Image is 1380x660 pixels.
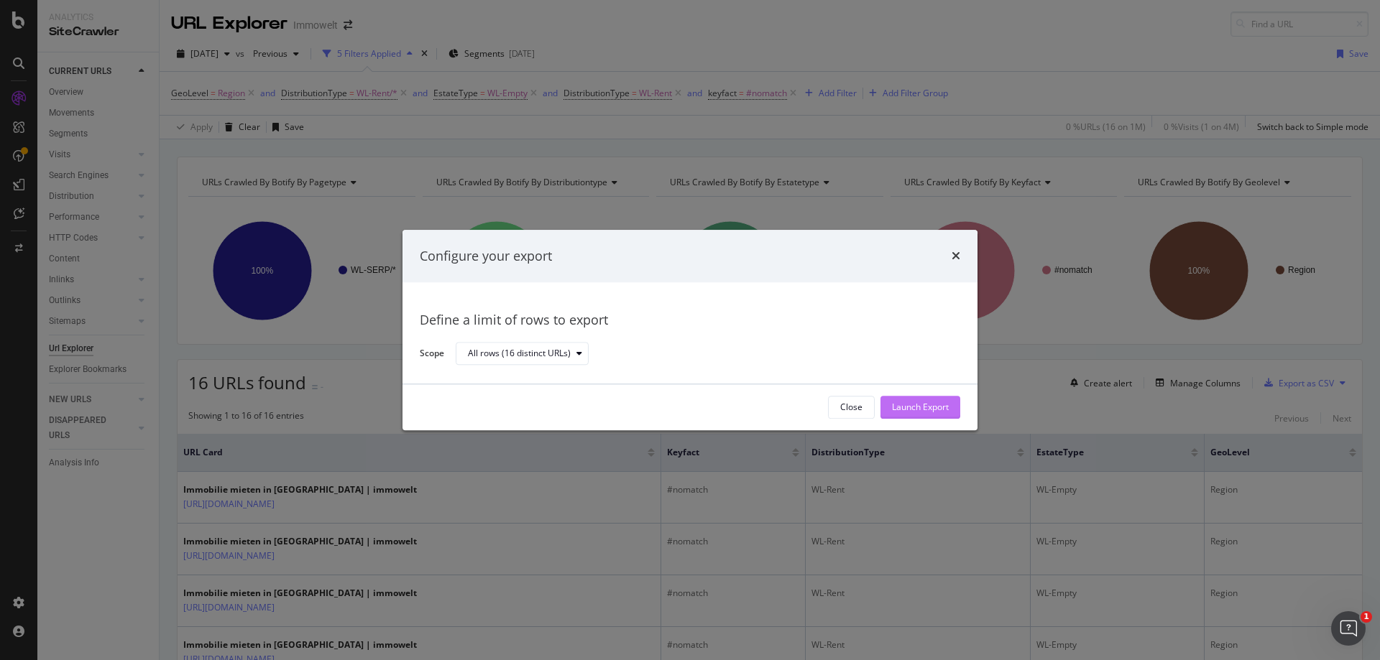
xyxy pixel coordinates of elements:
button: All rows (16 distinct URLs) [456,343,589,366]
iframe: Intercom live chat [1331,611,1366,646]
div: modal [402,230,977,430]
button: Launch Export [880,396,960,419]
label: Scope [420,347,444,363]
div: Close [840,401,862,414]
div: times [952,247,960,266]
div: All rows (16 distinct URLs) [468,350,571,358]
div: Configure your export [420,247,552,266]
button: Close [828,396,875,419]
span: 1 [1361,611,1372,623]
div: Launch Export [892,401,949,414]
div: Define a limit of rows to export [420,312,960,330]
